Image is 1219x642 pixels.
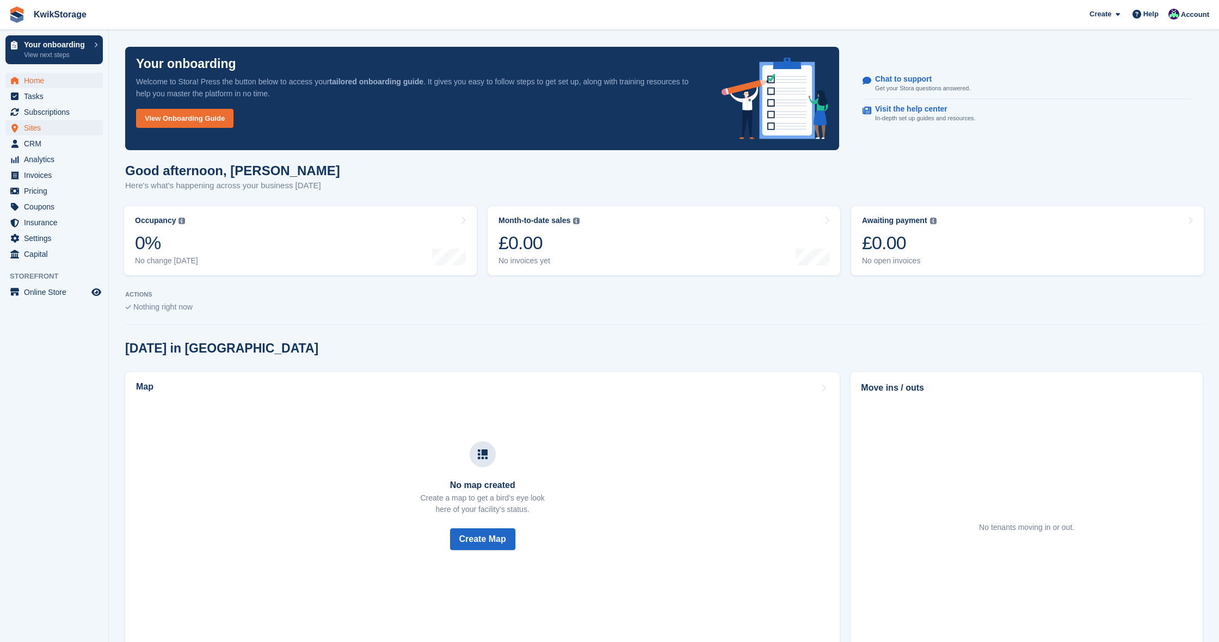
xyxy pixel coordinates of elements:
a: Awaiting payment £0.00 No open invoices [851,206,1204,275]
div: £0.00 [862,232,937,254]
span: Sites [24,120,89,135]
span: Help [1143,9,1159,20]
span: Home [24,73,89,88]
span: Pricing [24,183,89,199]
a: menu [5,89,103,104]
h1: Good afternoon, [PERSON_NAME] [125,163,340,178]
div: No invoices yet [498,256,580,266]
strong: tailored onboarding guide [329,77,423,86]
span: Analytics [24,152,89,167]
p: Visit the help center [875,104,967,114]
p: View next steps [24,50,89,60]
button: Create Map [450,528,515,550]
a: Preview store [90,286,103,299]
span: Online Store [24,285,89,300]
img: stora-icon-8386f47178a22dfd0bd8f6a31ec36ba5ce8667c1dd55bd0f319d3a0aa187defe.svg [9,7,25,23]
a: Occupancy 0% No change [DATE] [124,206,477,275]
p: In-depth set up guides and resources. [875,114,976,123]
p: Get your Stora questions answered. [875,84,970,93]
a: menu [5,215,103,230]
div: Occupancy [135,216,176,225]
div: No change [DATE] [135,256,198,266]
a: menu [5,246,103,262]
span: Capital [24,246,89,262]
a: menu [5,183,103,199]
a: menu [5,152,103,167]
a: menu [5,199,103,214]
img: Scott Sinclair [1168,9,1179,20]
a: Chat to support Get your Stora questions answered. [863,69,1192,99]
div: Month-to-date sales [498,216,570,225]
span: CRM [24,136,89,151]
a: menu [5,168,103,183]
span: Account [1181,9,1209,20]
img: icon-info-grey-7440780725fd019a000dd9b08b2336e03edf1995a4989e88bcd33f0948082b44.svg [573,218,580,224]
a: Month-to-date sales £0.00 No invoices yet [488,206,840,275]
a: menu [5,73,103,88]
div: No open invoices [862,256,937,266]
p: Here's what's happening across your business [DATE] [125,180,340,192]
div: £0.00 [498,232,580,254]
a: Your onboarding View next steps [5,35,103,64]
p: Chat to support [875,75,962,84]
span: Invoices [24,168,89,183]
a: menu [5,120,103,135]
div: No tenants moving in or out. [979,522,1074,533]
a: menu [5,136,103,151]
img: icon-info-grey-7440780725fd019a000dd9b08b2336e03edf1995a4989e88bcd33f0948082b44.svg [930,218,937,224]
a: menu [5,285,103,300]
p: Your onboarding [24,41,89,48]
span: Subscriptions [24,104,89,120]
span: Create [1089,9,1111,20]
h2: [DATE] in [GEOGRAPHIC_DATA] [125,341,318,356]
a: menu [5,231,103,246]
span: Storefront [10,271,108,282]
h2: Map [136,382,153,392]
p: Welcome to Stora! Press the button below to access your . It gives you easy to follow steps to ge... [136,76,704,100]
p: Create a map to get a bird's eye look here of your facility's status. [420,492,544,515]
img: onboarding-info-6c161a55d2c0e0a8cae90662b2fe09162a5109e8cc188191df67fb4f79e88e88.svg [722,58,828,139]
a: KwikStorage [29,5,91,23]
a: menu [5,104,103,120]
a: View Onboarding Guide [136,109,233,128]
p: ACTIONS [125,291,1203,298]
p: Your onboarding [136,58,236,70]
div: 0% [135,232,198,254]
span: Insurance [24,215,89,230]
img: icon-info-grey-7440780725fd019a000dd9b08b2336e03edf1995a4989e88bcd33f0948082b44.svg [178,218,185,224]
a: Visit the help center In-depth set up guides and resources. [863,99,1192,128]
span: Coupons [24,199,89,214]
div: Awaiting payment [862,216,927,225]
span: Settings [24,231,89,246]
span: Nothing right now [133,303,193,311]
span: Tasks [24,89,89,104]
h2: Move ins / outs [861,381,1192,394]
img: blank_slate_check_icon-ba018cac091ee9be17c0a81a6c232d5eb81de652e7a59be601be346b1b6ddf79.svg [125,305,131,310]
h3: No map created [420,480,544,490]
img: map-icn-33ee37083ee616e46c38cad1a60f524a97daa1e2b2c8c0bc3eb3415660979fc1.svg [478,449,488,459]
